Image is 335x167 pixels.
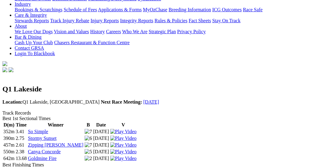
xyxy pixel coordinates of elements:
td: 352m [3,129,15,135]
b: Next Race Meeting: [101,99,142,105]
td: 642m [3,155,15,162]
a: Care & Integrity [15,12,47,18]
text: 13.68 [16,156,27,161]
text: [DATE] [93,136,109,141]
div: Bar & Dining [15,40,330,45]
a: Applications & Forms [98,7,142,12]
img: Play Video [110,142,137,148]
img: Play Video [110,156,137,161]
img: 5 [85,149,92,155]
th: Time [15,122,27,128]
text: [DATE] [93,142,109,147]
th: V [110,122,137,128]
img: facebook.svg [2,67,7,72]
th: Winner [27,122,84,128]
a: ICG Outcomes [212,7,242,12]
a: History [90,29,105,34]
img: 2 [85,156,92,161]
a: Rules & Policies [155,18,188,23]
a: Schedule of Fees [64,7,97,12]
a: Vision and Values [54,29,89,34]
div: Industry [15,7,330,12]
a: Race Safe [243,7,262,12]
td: 390m [3,135,15,141]
a: Zipping [PERSON_NAME] [28,142,83,147]
div: Track Records [2,110,330,116]
a: Stewards Reports [15,18,49,23]
a: View replay [110,136,137,141]
a: View replay [110,149,137,154]
div: Care & Integrity [15,18,330,23]
a: [DATE] [143,99,159,105]
a: We Love Our Dogs [15,29,53,34]
a: View replay [110,129,137,134]
a: Login To Blackbook [15,51,55,56]
a: Bookings & Scratchings [15,7,62,12]
text: 2.75 [16,136,24,141]
text: [DATE] [93,129,109,134]
a: Contact GRSA [15,45,44,51]
b: Location: [2,99,23,105]
a: MyOzChase [143,7,167,12]
h2: Q1 Lakeside [2,85,330,93]
img: 7 [85,129,92,134]
a: Canya Concorde [28,149,60,154]
a: Industry [15,2,31,7]
img: twitter.svg [9,67,13,72]
a: Breeding Information [169,7,211,12]
img: Play Video [110,149,137,155]
text: 2.61 [16,142,24,147]
a: So Simple [28,129,48,134]
a: Fact Sheets [189,18,211,23]
a: View replay [110,142,137,147]
span: Q1 Lakeside, [GEOGRAPHIC_DATA] [2,99,100,105]
a: Injury Reports [90,18,119,23]
a: Privacy Policy [177,29,206,34]
a: Track Injury Rebate [50,18,89,23]
text: [DATE] [93,156,109,161]
img: 7 [85,142,92,148]
a: Stay On Track [212,18,240,23]
td: 550m [3,149,15,155]
a: About [15,23,27,29]
img: Play Video [110,129,137,134]
img: logo-grsa-white.png [2,61,7,66]
a: View replay [110,156,137,161]
text: 2.38 [16,149,24,154]
text: 3.41 [16,129,24,134]
th: D(m) [3,122,15,128]
a: Cash Up Your Club [15,40,53,45]
a: Careers [106,29,121,34]
a: Integrity Reports [120,18,153,23]
img: Play Video [110,136,137,141]
a: Chasers Restaurant & Function Centre [54,40,129,45]
div: About [15,29,330,34]
th: Date [93,122,109,128]
text: [DATE] [93,149,109,154]
th: B [84,122,92,128]
img: 6 [85,136,92,141]
a: Strategic Plan [149,29,176,34]
a: Stormy Sunset [28,136,56,141]
td: 457m [3,142,15,148]
div: Best 1st Sectional Times [2,116,330,121]
a: Bar & Dining [15,34,42,40]
a: Goldmine Fire [28,156,56,161]
a: Who We Are [122,29,147,34]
